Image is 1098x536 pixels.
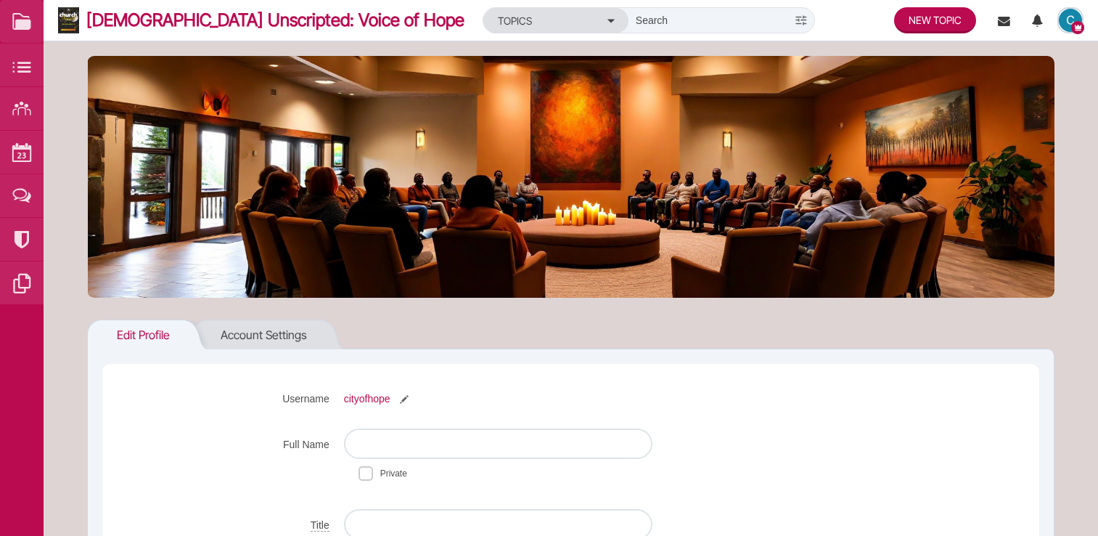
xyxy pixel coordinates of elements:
button: Topics [483,8,628,33]
img: Church%20Unscripted.jpg [58,7,86,33]
a: [DEMOGRAPHIC_DATA] Unscripted: Voice of Hope [58,7,475,33]
a: cityofhope [344,391,390,406]
label: Username [117,383,344,406]
span: New Topic [909,14,962,26]
span: Full Name [283,439,329,450]
a: Account Settings [206,320,321,349]
span: Private [380,468,407,479]
span: Title [311,519,329,531]
a: New Topic [894,7,976,33]
img: IAAAAASUVORK5CYII= [1059,9,1082,32]
span: Topics [498,13,532,28]
input: Search [628,8,788,33]
span: [DEMOGRAPHIC_DATA] Unscripted: Voice of Hope [86,7,475,33]
a: Edit Profile [87,320,184,349]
